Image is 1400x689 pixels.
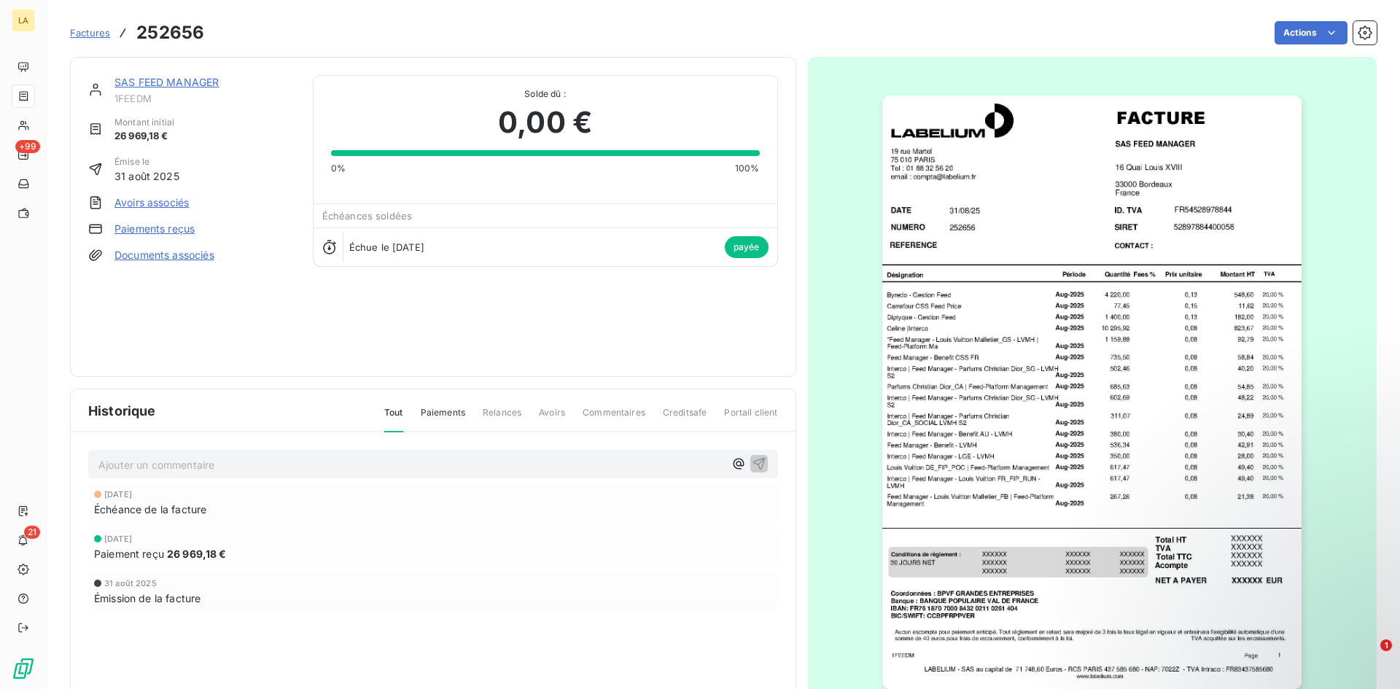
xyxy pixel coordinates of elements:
[167,546,227,561] span: 26 969,18 €
[94,591,201,606] span: Émission de la facture
[88,401,156,421] span: Historique
[725,236,769,258] span: payée
[1350,639,1385,674] iframe: Intercom live chat
[384,406,403,432] span: Tout
[483,406,521,431] span: Relances
[735,162,760,175] span: 100%
[136,20,204,46] h3: 252656
[331,162,346,175] span: 0%
[1108,548,1400,650] iframe: Intercom notifications message
[114,248,214,262] a: Documents associés
[114,129,174,144] span: 26 969,18 €
[724,406,777,431] span: Portail client
[421,406,465,431] span: Paiements
[1275,21,1347,44] button: Actions
[70,27,110,39] span: Factures
[24,526,40,539] span: 21
[349,241,424,253] span: Échue le [DATE]
[331,87,760,101] span: Solde dû :
[114,195,189,210] a: Avoirs associés
[1380,639,1392,651] span: 1
[882,96,1302,689] img: invoice_thumbnail
[12,9,35,32] div: LA
[114,222,195,236] a: Paiements reçus
[114,155,179,168] span: Émise le
[583,406,645,431] span: Commentaires
[12,657,35,680] img: Logo LeanPay
[114,168,179,184] span: 31 août 2025
[322,210,413,222] span: Échéances soldées
[70,26,110,40] a: Factures
[498,101,592,144] span: 0,00 €
[104,534,132,543] span: [DATE]
[114,76,219,88] a: SAS FEED MANAGER
[114,93,295,104] span: 1FEEDM
[663,406,707,431] span: Creditsafe
[15,140,40,153] span: +99
[104,579,157,588] span: 31 août 2025
[104,490,132,499] span: [DATE]
[94,502,206,517] span: Échéance de la facture
[114,116,174,129] span: Montant initial
[539,406,565,431] span: Avoirs
[94,546,164,561] span: Paiement reçu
